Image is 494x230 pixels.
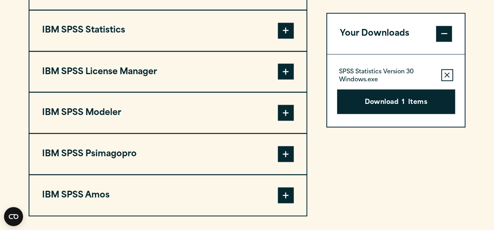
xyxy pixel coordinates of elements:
[29,92,306,133] button: IBM SPSS Modeler
[327,13,465,54] button: Your Downloads
[29,134,306,174] button: IBM SPSS Psimagopro
[29,175,306,215] button: IBM SPSS Amos
[337,89,455,114] button: Download1Items
[327,54,465,126] div: Your Downloads
[339,68,435,84] p: SPSS Statistics Version 30 Windows.exe
[4,207,23,226] button: Open CMP widget
[29,52,306,92] button: IBM SPSS License Manager
[29,10,306,51] button: IBM SPSS Statistics
[402,97,405,107] span: 1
